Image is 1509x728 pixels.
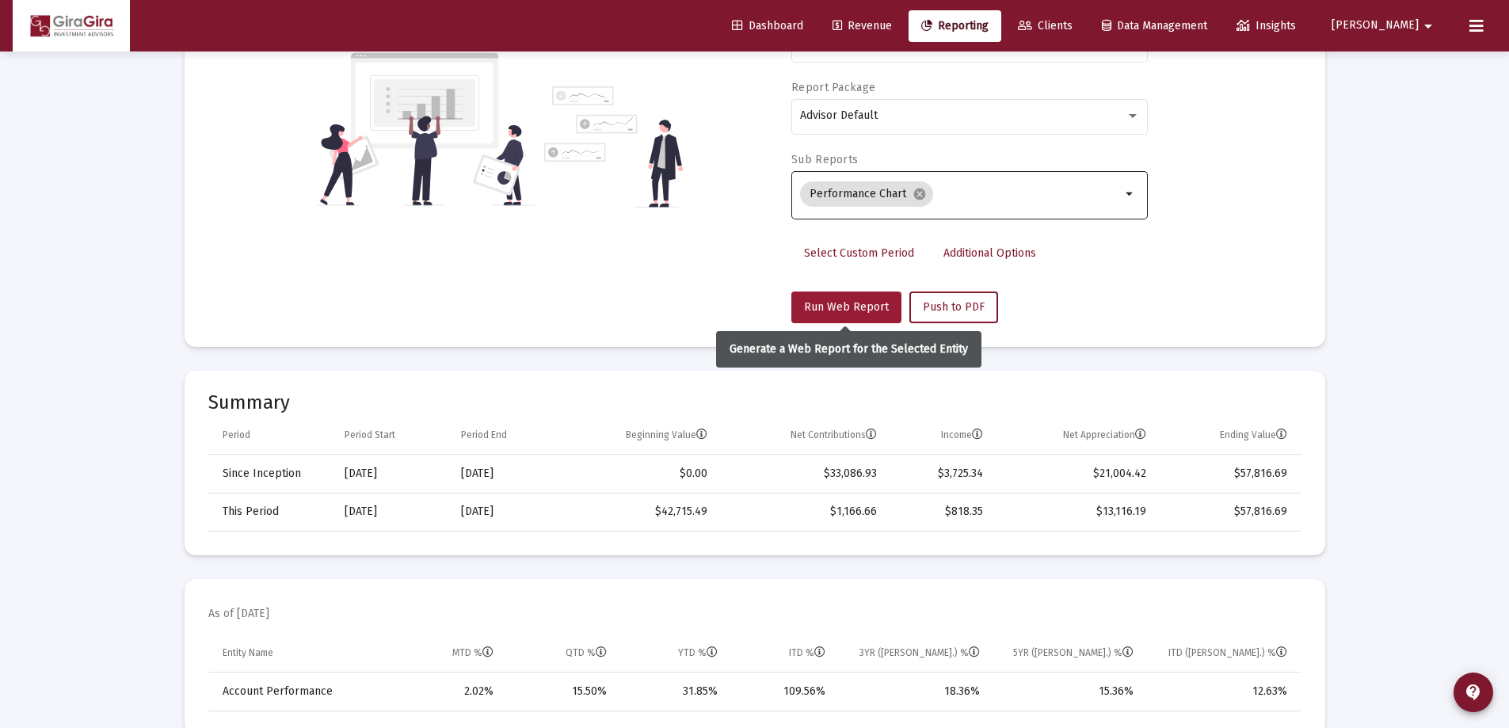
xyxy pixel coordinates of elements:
td: $13,116.19 [994,493,1158,531]
div: ITD ([PERSON_NAME].) % [1168,646,1287,659]
div: 18.36% [848,684,980,699]
div: Net Contributions [791,429,877,441]
img: reporting-alt [544,86,683,208]
td: $57,816.69 [1157,493,1301,531]
a: Revenue [820,10,905,42]
mat-chip-list: Selection [800,178,1121,210]
span: [PERSON_NAME] [1332,19,1419,32]
td: $1,166.66 [718,493,888,531]
a: Insights [1224,10,1309,42]
td: Column ITD (Ann.) % [1145,635,1301,673]
span: Additional Options [943,246,1036,260]
a: Reporting [909,10,1001,42]
span: Run Web Report [804,300,889,314]
td: Column Entity Name [208,635,391,673]
div: QTD % [566,646,607,659]
span: Reporting [921,19,989,32]
td: Since Inception [208,455,333,493]
span: Push to PDF [923,300,985,314]
mat-chip: Performance Chart [800,181,933,207]
td: Column MTD % [391,635,505,673]
label: Report Package [791,81,875,94]
div: Net Appreciation [1063,429,1146,441]
mat-card-title: Summary [208,394,1301,410]
div: Period [223,429,250,441]
mat-icon: cancel [913,187,927,201]
div: ITD % [789,646,825,659]
div: 2.02% [402,684,494,699]
td: $57,816.69 [1157,455,1301,493]
span: Advisor Default [800,109,878,122]
div: Income [941,429,983,441]
label: Sub Reports [791,153,858,166]
div: YTD % [678,646,718,659]
div: 12.63% [1156,684,1286,699]
div: [DATE] [461,504,549,520]
td: Column 5YR (Ann.) % [991,635,1145,673]
td: $3,725.34 [888,455,993,493]
a: Dashboard [719,10,816,42]
div: Beginning Value [626,429,707,441]
td: Column Beginning Value [560,417,718,455]
button: Run Web Report [791,292,901,323]
div: 31.85% [629,684,718,699]
td: Column Period End [450,417,560,455]
div: Entity Name [223,646,273,659]
td: Account Performance [208,673,391,711]
td: $21,004.42 [994,455,1158,493]
span: Dashboard [732,19,803,32]
div: Period Start [345,429,395,441]
div: 15.50% [516,684,607,699]
td: Column Net Appreciation [994,417,1158,455]
div: Ending Value [1220,429,1287,441]
span: Data Management [1102,19,1207,32]
div: Data grid [208,417,1301,532]
div: [DATE] [345,466,439,482]
div: 5YR ([PERSON_NAME].) % [1013,646,1134,659]
div: 109.56% [740,684,825,699]
span: Select Custom Period [804,246,914,260]
div: Data grid [208,635,1301,711]
td: Column Ending Value [1157,417,1301,455]
mat-icon: arrow_drop_down [1121,185,1140,204]
div: [DATE] [461,466,549,482]
td: This Period [208,493,333,531]
mat-icon: arrow_drop_down [1419,10,1438,42]
td: Column Income [888,417,993,455]
mat-card-subtitle: As of [DATE] [208,606,269,622]
td: Column YTD % [618,635,730,673]
td: Column Net Contributions [718,417,888,455]
td: $42,715.49 [560,493,718,531]
div: 3YR ([PERSON_NAME].) % [859,646,980,659]
span: Clients [1018,19,1073,32]
div: Period End [461,429,507,441]
td: Column ITD % [729,635,836,673]
div: [DATE] [345,504,439,520]
td: Column Period Start [333,417,450,455]
td: Column QTD % [505,635,618,673]
td: Column Period [208,417,333,455]
div: MTD % [452,646,493,659]
a: Clients [1005,10,1085,42]
img: reporting [317,51,535,208]
mat-icon: contact_support [1464,683,1483,702]
button: Push to PDF [909,292,998,323]
td: $0.00 [560,455,718,493]
td: $818.35 [888,493,993,531]
span: Revenue [833,19,892,32]
button: [PERSON_NAME] [1313,10,1457,41]
span: Insights [1237,19,1296,32]
td: Column 3YR (Ann.) % [836,635,991,673]
img: Dashboard [25,10,118,42]
td: $33,086.93 [718,455,888,493]
a: Data Management [1089,10,1220,42]
div: 15.36% [1002,684,1134,699]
